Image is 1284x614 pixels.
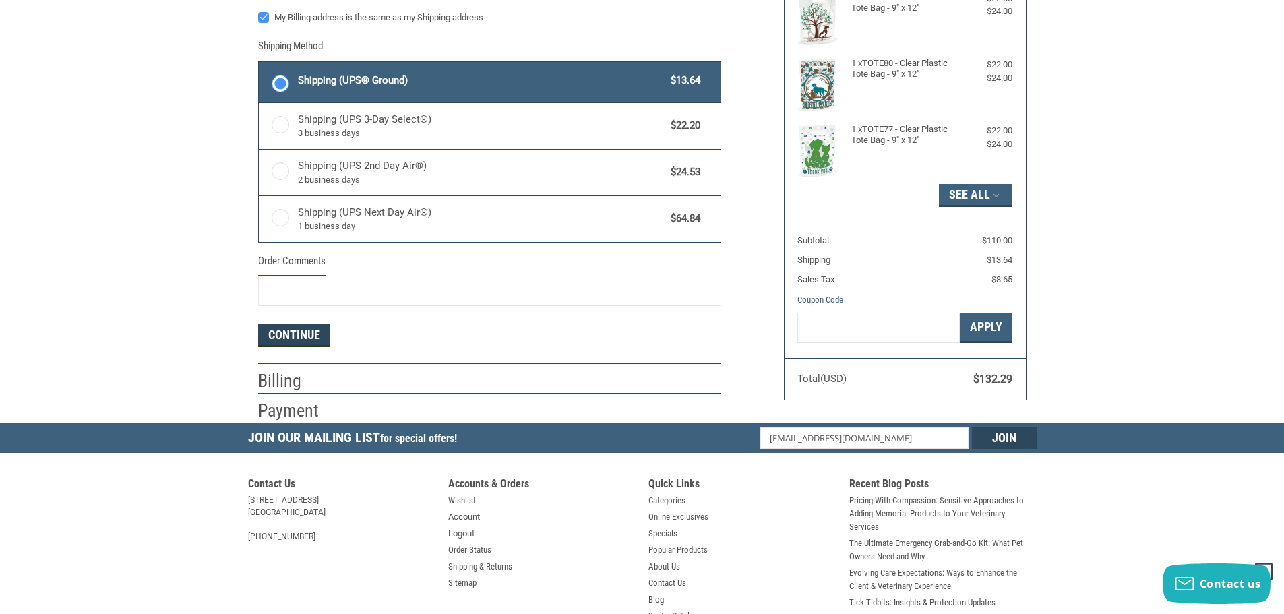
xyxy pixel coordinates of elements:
span: Sales Tax [797,274,834,284]
h5: Quick Links [648,477,836,494]
a: Logout [448,527,475,541]
h4: 1 x TOTE80 - Clear Plastic Tote Bag - 9" x 12" [851,58,956,80]
div: $24.00 [958,71,1012,85]
span: for special offers! [380,432,457,445]
span: Shipping (UPS Next Day Air®) [298,205,665,233]
h5: Contact Us [248,477,435,494]
h5: Recent Blog Posts [849,477,1037,494]
span: Total (USD) [797,373,847,385]
span: Shipping [797,255,830,265]
a: Evolving Care Expectations: Ways to Enhance the Client & Veterinary Experience [849,566,1037,592]
button: Apply [960,313,1012,343]
h5: Accounts & Orders [448,477,636,494]
legend: Shipping Method [258,38,323,61]
div: $22.00 [958,124,1012,137]
span: $13.64 [987,255,1012,265]
span: 3 business days [298,127,665,140]
legend: Order Comments [258,253,326,276]
span: $22.20 [665,118,701,133]
span: $8.65 [991,274,1012,284]
a: Order Status [448,543,491,557]
a: Sitemap [448,576,477,590]
a: Contact Us [648,576,686,590]
a: The Ultimate Emergency Grab-and-Go Kit: What Pet Owners Need and Why [849,536,1037,563]
span: $64.84 [665,211,701,226]
button: Continue [258,324,330,347]
span: $13.64 [665,73,701,88]
span: 1 business day [298,220,665,233]
button: Contact us [1163,563,1271,604]
h4: 1 x TOTE77 - Clear Plastic Tote Bag - 9" x 12" [851,124,956,146]
span: $110.00 [982,235,1012,245]
a: Pricing With Compassion: Sensitive Approaches to Adding Memorial Products to Your Veterinary Serv... [849,494,1037,534]
a: Specials [648,527,677,541]
div: $24.00 [958,5,1012,18]
a: Popular Products [648,543,708,557]
a: Blog [648,593,664,607]
h2: Billing [258,370,337,392]
span: Contact us [1200,576,1261,591]
span: Shipping (UPS 2nd Day Air®) [298,158,665,187]
div: $22.00 [958,58,1012,71]
h2: Payment [258,400,337,422]
a: Tick Tidbits: Insights & Protection Updates [849,596,996,609]
address: [STREET_ADDRESS] [GEOGRAPHIC_DATA] [PHONE_NUMBER] [248,494,435,543]
span: $24.53 [665,164,701,180]
input: Join [972,427,1037,449]
span: $132.29 [973,373,1012,386]
h5: Join Our Mailing List [248,423,464,457]
input: Email [760,427,969,449]
a: Wishlist [448,494,476,508]
span: 2 business days [298,173,665,187]
span: Shipping (UPS® Ground) [298,73,665,88]
a: Online Exclusives [648,510,708,524]
input: Gift Certificate or Coupon Code [797,313,960,343]
a: Account [448,510,480,524]
a: Shipping & Returns [448,560,512,574]
button: See All [939,184,1012,207]
a: Coupon Code [797,295,843,305]
a: About Us [648,560,680,574]
a: Categories [648,494,685,508]
span: Subtotal [797,235,829,245]
span: Shipping (UPS 3-Day Select®) [298,112,665,140]
div: $24.00 [958,137,1012,151]
label: My Billing address is the same as my Shipping address [258,12,721,23]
